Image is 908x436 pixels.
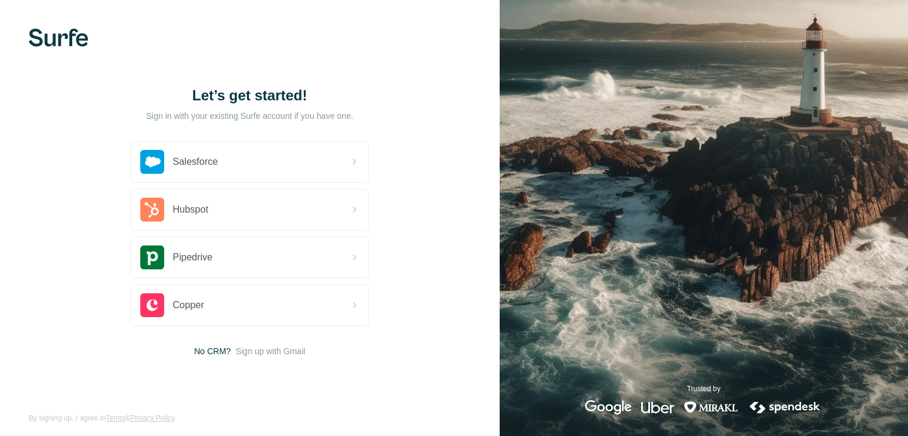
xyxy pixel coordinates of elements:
[748,400,822,414] img: spendesk's logo
[173,202,208,217] span: Hubspot
[173,298,204,312] span: Copper
[173,250,213,265] span: Pipedrive
[29,29,88,47] img: Surfe's logo
[130,86,369,105] h1: Let’s get started!
[146,110,353,122] p: Sign in with your existing Surfe account if you have one.
[106,414,125,422] a: Terms
[140,198,164,222] img: hubspot's logo
[130,414,175,422] a: Privacy Policy
[194,345,230,357] span: No CRM?
[687,383,721,394] p: Trusted by
[585,400,632,414] img: google's logo
[684,400,738,414] img: mirakl's logo
[236,345,306,357] button: Sign up with Gmail
[29,413,175,423] span: By signing up, I agree to &
[173,155,218,169] span: Salesforce
[140,293,164,317] img: copper's logo
[641,400,674,414] img: uber's logo
[140,245,164,269] img: pipedrive's logo
[140,150,164,174] img: salesforce's logo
